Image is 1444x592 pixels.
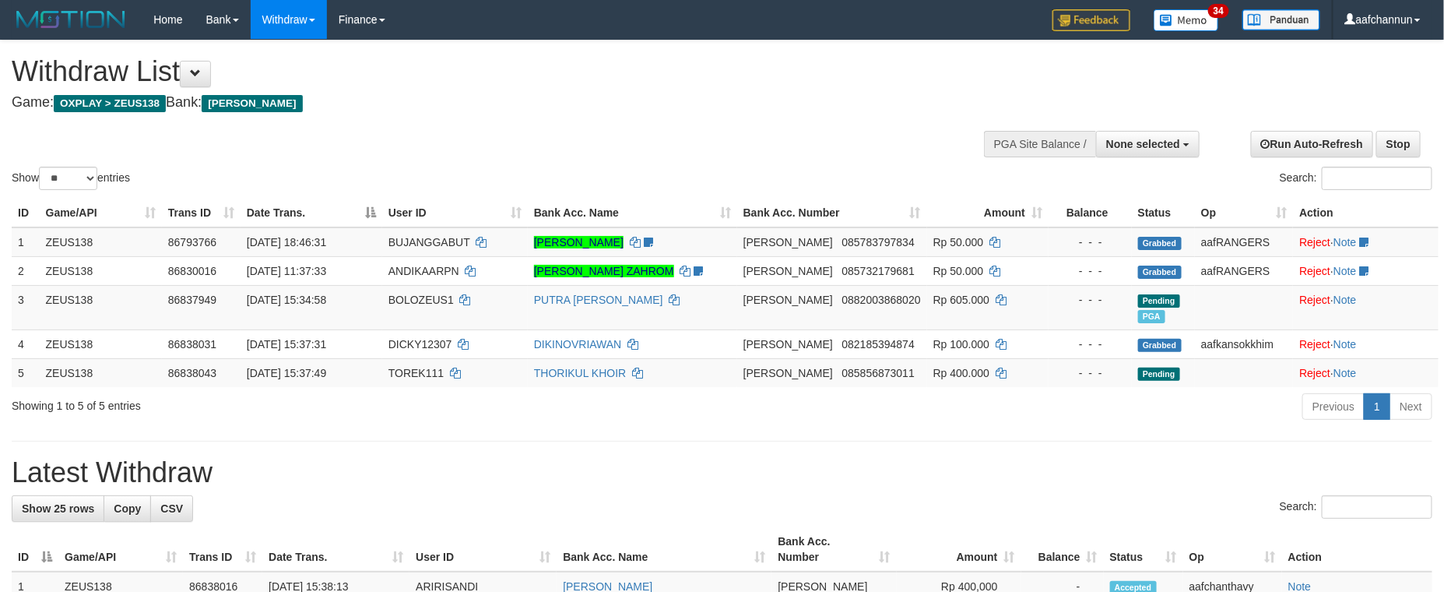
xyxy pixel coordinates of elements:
[842,338,915,351] span: Copy 082185394874 to clipboard
[12,495,104,522] a: Show 25 rows
[1106,138,1180,150] span: None selected
[1293,256,1439,285] td: ·
[1183,527,1282,572] th: Op: activate to sort column ascending
[927,199,1049,227] th: Amount: activate to sort column ascending
[183,527,262,572] th: Trans ID: activate to sort column ascending
[104,495,151,522] a: Copy
[933,294,989,306] span: Rp 605.000
[1333,265,1357,277] a: Note
[388,294,454,306] span: BOLOZEUS1
[168,265,216,277] span: 86830016
[12,95,947,111] h4: Game: Bank:
[743,236,833,248] span: [PERSON_NAME]
[1376,131,1421,157] a: Stop
[247,265,326,277] span: [DATE] 11:37:33
[54,95,166,112] span: OXPLAY > ZEUS138
[247,294,326,306] span: [DATE] 15:34:58
[247,367,326,379] span: [DATE] 15:37:49
[40,199,162,227] th: Game/API: activate to sort column ascending
[1195,227,1294,257] td: aafRANGERS
[22,502,94,515] span: Show 25 rows
[1293,227,1439,257] td: ·
[1138,310,1165,323] span: Marked by aafRornrotha
[388,367,444,379] span: TOREK111
[12,392,590,414] div: Showing 1 to 5 of 5 entries
[1333,236,1357,248] a: Note
[1280,495,1432,519] label: Search:
[1293,358,1439,387] td: ·
[247,236,326,248] span: [DATE] 18:46:31
[409,527,557,572] th: User ID: activate to sort column ascending
[40,285,162,329] td: ZEUS138
[1293,329,1439,358] td: ·
[1333,338,1357,351] a: Note
[160,502,183,515] span: CSV
[842,236,915,248] span: Copy 085783797834 to clipboard
[534,265,674,277] a: [PERSON_NAME] ZAHROM
[247,338,326,351] span: [DATE] 15:37:31
[241,199,382,227] th: Date Trans.: activate to sort column descending
[12,358,40,387] td: 5
[12,56,947,87] h1: Withdraw List
[382,199,528,227] th: User ID: activate to sort column ascending
[1299,367,1330,379] a: Reject
[12,167,130,190] label: Show entries
[1138,339,1182,352] span: Grabbed
[1293,199,1439,227] th: Action
[1132,199,1195,227] th: Status
[1021,527,1104,572] th: Balance: activate to sort column ascending
[150,495,193,522] a: CSV
[1154,9,1219,31] img: Button%20Memo.svg
[1293,285,1439,329] td: ·
[743,265,833,277] span: [PERSON_NAME]
[1299,236,1330,248] a: Reject
[534,367,627,379] a: THORIKUL KHOIR
[1333,367,1357,379] a: Note
[12,227,40,257] td: 1
[1322,495,1432,519] input: Search:
[1195,256,1294,285] td: aafRANGERS
[1055,337,1126,352] div: - - -
[534,338,622,351] a: DIKINOVRIAWAN
[12,329,40,358] td: 4
[12,457,1432,488] h1: Latest Withdraw
[1333,294,1357,306] a: Note
[1055,365,1126,381] div: - - -
[1280,167,1432,190] label: Search:
[557,527,771,572] th: Bank Acc. Name: activate to sort column ascending
[162,199,241,227] th: Trans ID: activate to sort column ascending
[897,527,1021,572] th: Amount: activate to sort column ascending
[1138,294,1180,308] span: Pending
[1138,266,1182,279] span: Grabbed
[842,265,915,277] span: Copy 085732179681 to clipboard
[114,502,141,515] span: Copy
[168,367,216,379] span: 86838043
[1390,393,1432,420] a: Next
[168,236,216,248] span: 86793766
[743,294,833,306] span: [PERSON_NAME]
[1282,527,1432,572] th: Action
[388,338,452,351] span: DICKY12307
[12,8,130,31] img: MOTION_logo.png
[984,131,1096,157] div: PGA Site Balance /
[388,265,459,277] span: ANDIKAARPN
[1195,199,1294,227] th: Op: activate to sort column ascending
[743,367,833,379] span: [PERSON_NAME]
[842,367,915,379] span: Copy 085856873011 to clipboard
[1251,131,1373,157] a: Run Auto-Refresh
[1052,9,1130,31] img: Feedback.jpg
[1055,234,1126,250] div: - - -
[1096,131,1200,157] button: None selected
[168,338,216,351] span: 86838031
[1364,393,1390,420] a: 1
[743,338,833,351] span: [PERSON_NAME]
[933,338,989,351] span: Rp 100.000
[168,294,216,306] span: 86837949
[534,294,663,306] a: PUTRA [PERSON_NAME]
[1055,292,1126,308] div: - - -
[1322,167,1432,190] input: Search:
[1138,368,1180,381] span: Pending
[933,367,989,379] span: Rp 400.000
[40,256,162,285] td: ZEUS138
[12,285,40,329] td: 3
